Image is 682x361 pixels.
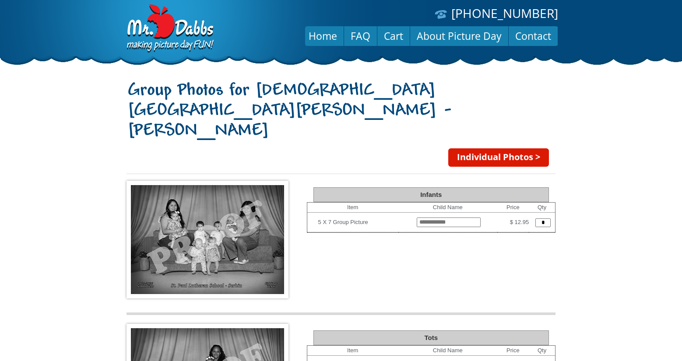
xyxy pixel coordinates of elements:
div: Tots [313,330,549,345]
a: Cart [377,25,410,46]
th: Child Name [398,346,497,356]
a: Home [302,25,344,46]
h1: Group Photos for [DEMOGRAPHIC_DATA][GEOGRAPHIC_DATA][PERSON_NAME] - [PERSON_NAME] [127,81,555,142]
th: Item [307,346,398,356]
th: Price [497,346,529,356]
a: Individual Photos > [448,148,549,167]
div: Infants [313,187,549,202]
a: Contact [509,25,558,46]
td: 5 X 7 Group Picture [318,215,398,229]
th: Price [497,203,529,213]
th: Item [307,203,398,213]
td: $ 12.95 [497,213,529,232]
a: FAQ [344,25,377,46]
th: Child Name [398,203,497,213]
a: [PHONE_NUMBER] [451,5,558,21]
th: Qty [529,346,555,356]
a: About Picture Day [410,25,508,46]
img: Dabbs Company [124,4,215,53]
th: Qty [529,203,555,213]
img: Infants [127,181,288,299]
